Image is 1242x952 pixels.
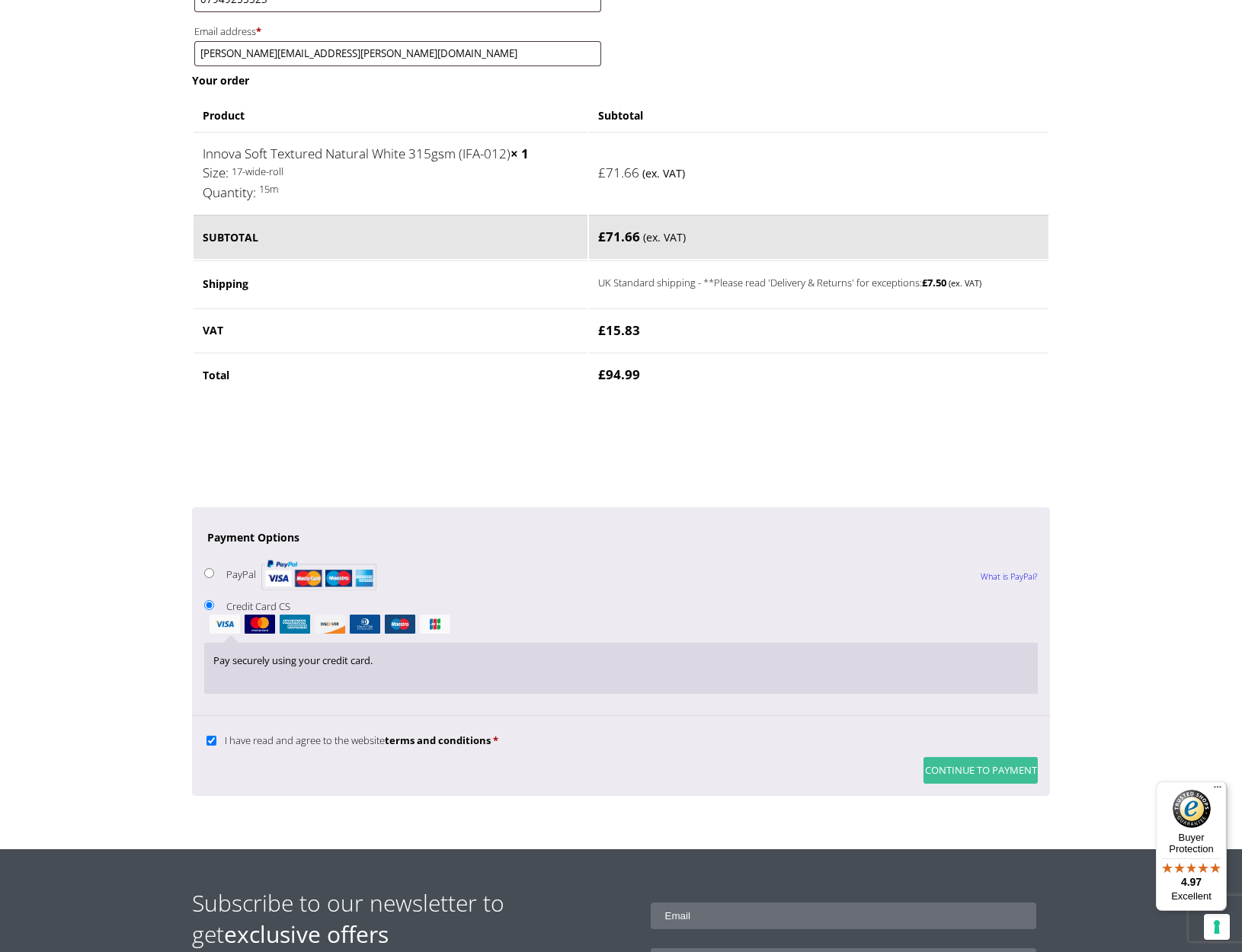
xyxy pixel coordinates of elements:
small: (ex. VAT) [643,230,686,244]
span: £ [598,228,606,245]
span: £ [598,321,606,339]
th: VAT [194,308,587,352]
img: maestro [385,615,415,634]
a: What is PayPal? [981,557,1038,596]
label: Email address [194,21,601,41]
p: Excellent [1156,890,1227,902]
strong: × 1 [511,145,529,162]
p: 15m [203,180,578,198]
button: Trusted Shops TrustmarkBuyer Protection4.97Excellent [1156,781,1227,911]
label: PayPal [226,567,376,581]
img: discover [315,615,345,634]
th: Subtotal [589,101,1048,130]
span: £ [922,276,927,289]
dt: Quantity: [203,183,256,203]
span: £ [598,164,606,181]
bdi: 94.99 [598,366,640,383]
dt: Size: [203,163,229,183]
th: Total [194,353,587,396]
span: I have read and agree to the website [225,733,491,747]
abbr: required [493,733,498,747]
img: mastercard [245,615,275,634]
img: Trusted Shops Trustmark [1173,790,1211,828]
th: Shipping [194,260,587,307]
label: UK Standard shipping - **Please read 'Delivery & Returns' for exceptions: [598,273,995,291]
img: amex [280,615,310,634]
bdi: 71.66 [598,228,640,245]
small: (ex. VAT) [949,277,981,289]
iframe: reCAPTCHA [192,416,424,475]
td: Innova Soft Textured Natural White 315gsm (IFA-012) [194,132,587,214]
a: terms and conditions [385,733,491,747]
th: Subtotal [194,215,587,259]
bdi: 7.50 [922,276,946,289]
p: Pay securely using your credit card. [213,652,1029,669]
span: £ [598,366,606,383]
button: Your consent preferences for tracking technologies [1204,914,1230,940]
img: jcb [420,615,450,634]
h3: Your order [192,73,1050,88]
img: visa [210,615,240,634]
span: 4.97 [1181,876,1202,888]
strong: exclusive offers [224,918,389,950]
input: I have read and agree to the websiteterms and conditions * [206,736,216,746]
button: Menu [1208,781,1227,800]
img: PayPal acceptance mark [261,555,376,595]
h2: Subscribe to our newsletter to get [192,887,621,950]
label: Credit Card CS [204,599,1038,634]
bdi: 71.66 [598,164,639,181]
img: dinersclub [350,615,380,634]
th: Product [194,101,587,130]
bdi: 15.83 [598,321,640,339]
p: Buyer Protection [1156,832,1227,855]
button: Continue to Payment [923,757,1038,784]
small: (ex. VAT) [642,166,685,180]
input: Email [651,902,1037,929]
p: 17-wide-roll [203,163,578,180]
